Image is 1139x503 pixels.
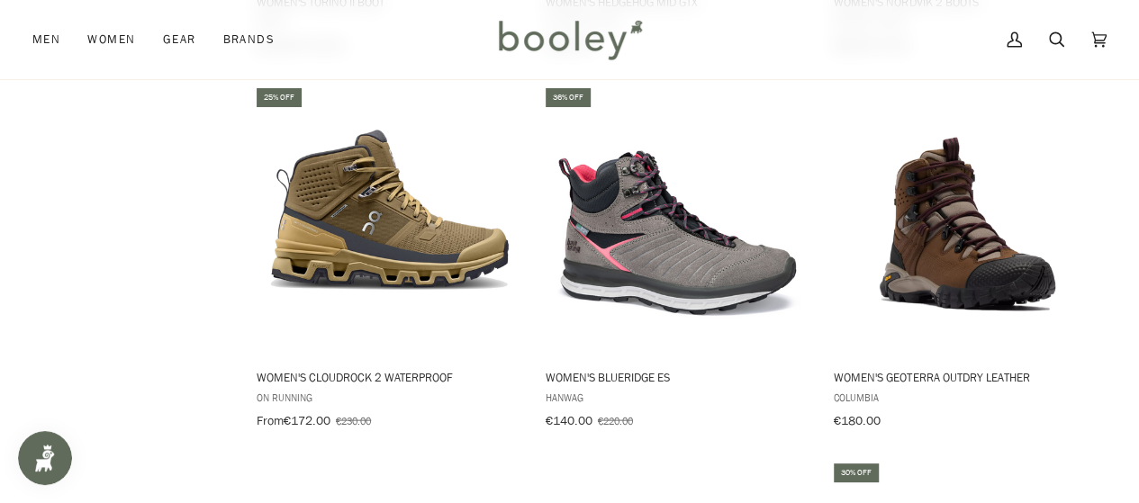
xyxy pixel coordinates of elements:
[834,369,1099,385] span: Women's Geoterra Outdry Leather
[222,31,275,49] span: Brands
[543,85,813,355] img: Hanwag Women's Blueridge ES Light Gey / Pink - Booley Galway
[546,369,811,385] span: Women's Blueridge ES
[834,463,879,482] div: 30% off
[32,31,60,49] span: Men
[336,413,371,428] span: €230.00
[87,31,135,49] span: Women
[18,431,72,485] iframe: Button to open loyalty program pop-up
[254,85,525,435] a: Women's Cloudrock 2 Waterproof
[255,85,525,355] img: On Women's Cloudrock 2 Waterproof Hunter / Safari - Booley Galway
[284,412,330,429] span: €172.00
[546,412,592,429] span: €140.00
[163,31,196,49] span: Gear
[257,412,284,429] span: From
[832,85,1102,355] img: Columbia Women's Geoterra Outdry Leather Dark Brown / Moonvista - Booley Galway
[257,390,522,405] span: On Running
[598,413,633,428] span: €220.00
[257,369,522,385] span: Women's Cloudrock 2 Waterproof
[831,85,1102,435] a: Women's Geoterra Outdry Leather
[834,412,881,429] span: €180.00
[543,85,814,435] a: Women's Blueridge ES
[546,88,591,107] div: 36% off
[546,390,811,405] span: Hanwag
[834,390,1099,405] span: Columbia
[491,13,648,66] img: Booley
[257,88,302,107] div: 25% off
